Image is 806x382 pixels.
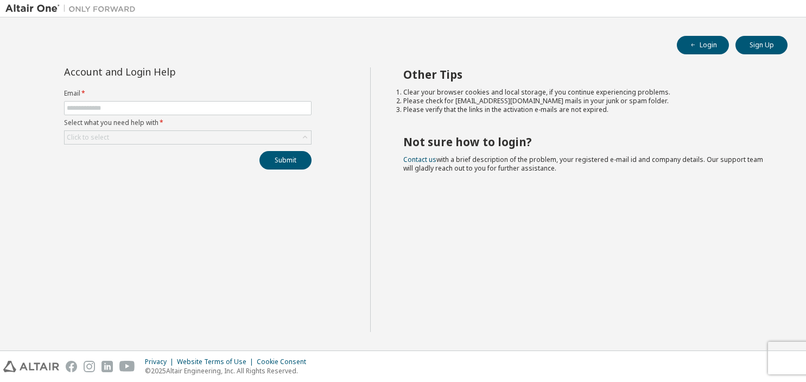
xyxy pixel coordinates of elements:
[84,361,95,372] img: instagram.svg
[403,135,768,149] h2: Not sure how to login?
[66,361,77,372] img: facebook.svg
[677,36,729,54] button: Login
[403,67,768,82] h2: Other Tips
[64,67,262,76] div: Account and Login Help
[67,133,109,142] div: Click to select
[145,358,177,366] div: Privacy
[735,36,788,54] button: Sign Up
[3,361,59,372] img: altair_logo.svg
[403,155,763,173] span: with a brief description of the problem, your registered e-mail id and company details. Our suppo...
[177,358,257,366] div: Website Terms of Use
[64,89,312,98] label: Email
[259,151,312,170] button: Submit
[5,3,141,14] img: Altair One
[65,131,311,144] div: Click to select
[101,361,113,372] img: linkedin.svg
[403,88,768,97] li: Clear your browser cookies and local storage, if you continue experiencing problems.
[64,118,312,127] label: Select what you need help with
[403,97,768,105] li: Please check for [EMAIL_ADDRESS][DOMAIN_NAME] mails in your junk or spam folder.
[403,105,768,114] li: Please verify that the links in the activation e-mails are not expired.
[257,358,313,366] div: Cookie Consent
[403,155,436,164] a: Contact us
[119,361,135,372] img: youtube.svg
[145,366,313,375] p: © 2025 Altair Engineering, Inc. All Rights Reserved.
